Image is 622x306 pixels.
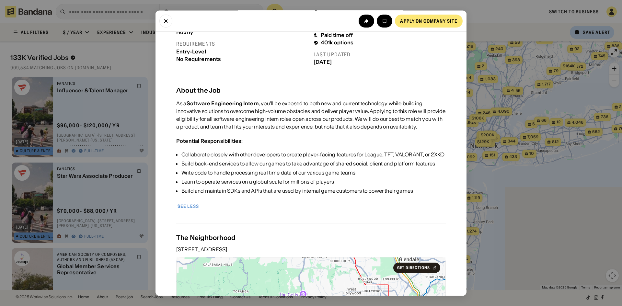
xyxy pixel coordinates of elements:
div: Collaborate closely with other developers to create player-facing features for League, TFT, VALOR... [181,151,444,158]
div: Hourly [176,29,308,35]
div: See less [178,204,199,209]
div: As a , you’ll be exposed to both new and current technology while building innovative solutions t... [176,99,446,130]
div: The Neighborhood [176,234,446,242]
div: Software Engineering Intern [187,100,259,107]
div: Potential Responsibilities: [176,138,243,144]
div: Write code to handle processing real time data of our various game teams [181,169,444,176]
div: Last updated [314,51,446,58]
div: Build and maintain SDKs and APIs that are used by internal game customers to power their games [181,187,444,195]
div: [DATE] [314,59,446,65]
button: Close [159,14,172,27]
a: Get Directions [393,263,440,273]
div: Entry-Level [176,49,308,55]
div: Build back-end services to allow our games to take advantage of shared social, client and platfor... [181,160,444,167]
div: Get Directions [397,266,430,270]
div: Requirements [176,40,308,47]
div: Learn to operate services on a global scale for millions of players [181,178,444,186]
div: No Requirements [176,56,308,62]
div: 401k options [321,40,353,46]
div: [STREET_ADDRESS] [176,247,446,252]
div: Paid time off [321,32,353,39]
a: Apply on company site [395,14,463,27]
div: Apply on company site [400,18,457,23]
div: About the Job [176,86,446,94]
